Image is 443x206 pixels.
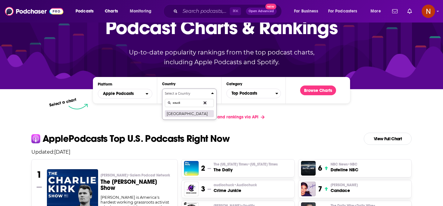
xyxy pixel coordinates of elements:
[324,6,366,16] button: open menu
[101,6,122,16] a: Charts
[128,173,170,177] span: • Salem Podcast Network
[101,179,173,191] h3: The [PERSON_NAME] Show
[178,114,258,120] span: Get podcast charts and rankings via API
[348,162,357,166] span: • NBC
[331,162,357,167] span: NBC News
[290,6,326,16] button: open menu
[5,5,63,17] img: Podchaser - Follow, Share and Rate Podcasts
[318,184,322,194] h3: 7
[370,7,381,16] span: More
[214,187,257,194] h3: Crime Junkie
[98,89,152,99] h2: Platforms
[214,183,257,187] p: audiochuck • Audiochuck
[422,5,435,18] button: Show profile menu
[27,149,416,155] p: Updated: [DATE]
[331,162,358,173] a: NBC News•NBCDateline NBC
[173,110,269,124] a: Get podcast charts and rankings via API
[214,162,278,173] a: The [US_STATE] Times•[US_STATE] TimesThe Daily
[31,134,40,143] img: apple Icon
[76,7,94,16] span: Podcasts
[328,7,357,16] span: For Podcasters
[405,6,414,16] a: Show notifications dropdown
[331,162,358,167] p: NBC News • NBC
[366,6,388,16] button: open menu
[69,104,88,110] img: select arrow
[214,183,257,194] a: audiochuck•AudiochuckCrime Junkie
[101,173,170,178] span: [PERSON_NAME]
[214,162,278,167] p: The New York Times • New York Times
[180,6,230,16] input: Search podcasts, credits, & more...
[105,7,118,16] span: Charts
[422,5,435,18] img: User Profile
[71,6,101,16] button: open menu
[390,6,400,16] a: Show notifications dropdown
[300,86,336,95] button: Browse Charts
[98,89,152,99] button: open menu
[101,173,173,195] a: [PERSON_NAME]•Salem Podcast NetworkThe [PERSON_NAME] Show
[214,167,278,173] h3: The Daily
[422,5,435,18] span: Logged in as AdelNBM
[130,7,151,16] span: Monitoring
[331,183,358,194] a: [PERSON_NAME]Candace
[234,183,257,187] span: • Audiochuck
[230,7,241,15] span: ⌘ K
[248,162,278,166] span: • [US_STATE] Times
[126,6,159,16] button: open menu
[265,4,276,9] span: New
[301,182,316,196] img: Candace
[364,133,412,145] a: View Full Chart
[165,92,209,95] h4: Select a Country
[201,184,205,194] h3: 3
[331,187,358,194] h3: Candace
[301,161,316,176] img: Dateline NBC
[37,169,42,180] h3: 1
[214,183,257,187] span: audiochuck
[165,99,214,107] input: Search Countries...
[49,97,77,108] p: Select a chart
[249,10,274,13] span: Open Advanced
[294,7,318,16] span: For Business
[105,8,338,47] p: Podcast Charts & Rankings
[214,162,278,167] span: The [US_STATE] Times
[103,92,134,96] span: Apple Podcasts
[169,4,288,18] div: Search podcasts, credits, & more...
[117,47,326,67] p: Up-to-date popularity rankings from the top podcast charts, including Apple Podcasts and Spotify.
[184,182,199,196] img: Crime Junkie
[165,110,214,117] button: [GEOGRAPHIC_DATA]
[331,183,358,187] span: [PERSON_NAME]
[162,89,217,120] button: Countries
[331,183,358,187] p: Candace Owens
[101,173,173,178] p: Charlie Kirk • Salem Podcast Network
[43,134,229,144] p: Apple Podcasts Top U.S. Podcasts Right Now
[318,164,322,173] h3: 6
[246,8,277,15] button: Open AdvancedNew
[331,167,358,173] h3: Dateline NBC
[201,164,205,173] h3: 2
[227,88,275,99] span: Top Podcasts
[226,89,281,98] button: Categories
[184,161,199,176] img: The Daily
